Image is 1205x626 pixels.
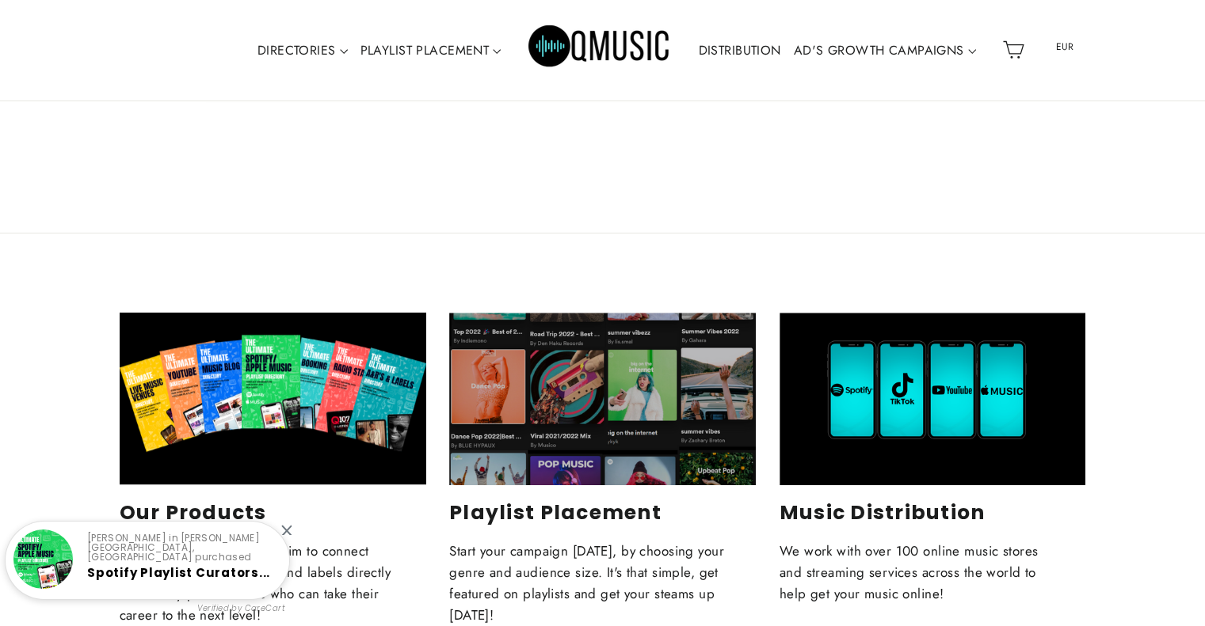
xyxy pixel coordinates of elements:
[1035,35,1095,59] span: EUR
[197,602,286,615] small: Verified by CareCart
[692,32,787,69] a: DISTRIBUTION
[354,32,508,69] a: PLAYLIST PLACEMENT
[87,533,276,562] p: [PERSON_NAME] in [PERSON_NAME][GEOGRAPHIC_DATA], [GEOGRAPHIC_DATA] purchased
[251,32,354,69] a: DIRECTORIES
[528,14,671,85] img: Q Music Promotions
[780,313,1086,484] a: Music Distribution
[204,4,996,97] div: Primary
[87,564,270,581] a: Spotify Playlist Curators...
[780,541,1062,605] p: We work with over 100 online music stores and streaming services across the world to help get you...
[787,32,982,69] a: AD'S GROWTH CAMPAIGNS
[120,313,426,484] a: Our Products
[120,501,426,525] div: Our Products
[449,501,756,525] div: Playlist Placement
[449,313,756,484] a: Playlist Placement
[780,501,1086,525] div: Music Distribution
